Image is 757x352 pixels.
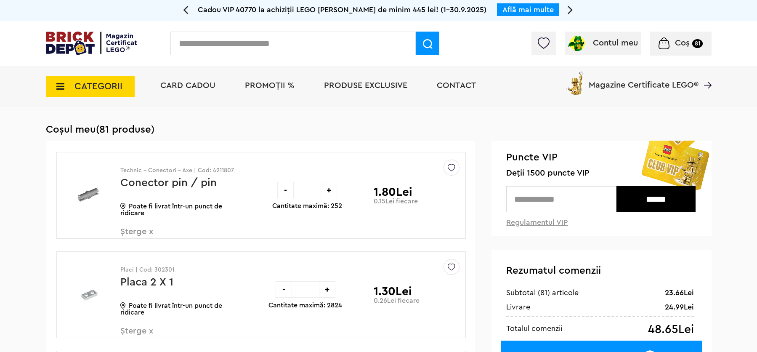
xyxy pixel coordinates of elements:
[506,323,562,333] div: Totalul comenzii
[506,288,579,298] div: Subtotal (81) articole
[699,70,712,78] a: Magazine Certificate LEGO®
[665,302,694,312] div: 24.99Lei
[324,81,407,90] a: Produse exclusive
[502,6,554,13] a: Află mai multe
[120,168,240,173] p: Technic - Conectori - Axe | Cod: 4211807
[374,285,412,297] p: 1.30Lei
[268,302,342,309] p: Cantitate maximă: 2824
[648,323,694,336] div: 48.65Lei
[96,125,154,135] span: (81 produse)
[374,297,420,304] p: 0.26Lei fiecare
[506,266,601,276] span: Rezumatul comenzii
[319,281,335,298] div: +
[120,277,173,288] a: Placa 2 X 1
[46,124,712,136] h1: Coșul meu
[506,302,530,312] div: Livrare
[568,39,638,47] a: Contul meu
[506,168,697,178] span: Deții 1500 puncte VIP
[120,177,217,188] a: Conector pin / pin
[63,264,114,326] img: Placa 2 X 1
[120,302,240,316] p: Poate fi livrat într-un punct de ridicare
[506,219,568,226] a: Regulamentul VIP
[120,203,240,216] p: Poate fi livrat într-un punct de ridicare
[63,165,114,227] img: Conector pin / pin
[692,39,703,48] small: 81
[120,267,240,273] p: Placi | Cod: 302301
[198,6,486,13] span: Cadou VIP 40770 la achiziții LEGO [PERSON_NAME] de minim 445 lei! (1-30.9.2025)
[374,186,412,198] p: 1.80Lei
[245,81,295,90] a: PROMOȚII %
[120,327,219,345] span: Șterge x
[272,203,342,209] p: Cantitate maximă: 252
[321,182,337,198] div: +
[437,81,476,90] a: Contact
[120,227,219,245] span: Șterge x
[506,151,697,164] span: Puncte VIP
[593,39,638,47] span: Contul meu
[374,198,418,205] p: 0.15Lei fiecare
[160,81,215,90] a: Card Cadou
[74,82,122,91] span: CATEGORII
[589,70,699,89] span: Magazine Certificate LEGO®
[276,281,292,298] div: -
[675,39,690,47] span: Coș
[277,182,294,198] div: -
[665,288,694,298] div: 23.66Lei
